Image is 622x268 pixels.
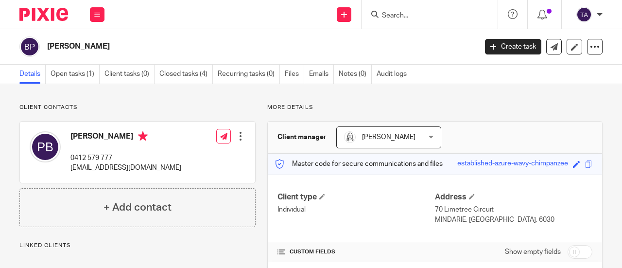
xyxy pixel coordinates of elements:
[47,41,386,52] h2: [PERSON_NAME]
[70,131,181,143] h4: [PERSON_NAME]
[277,205,435,214] p: Individual
[218,65,280,84] a: Recurring tasks (0)
[285,65,304,84] a: Files
[339,65,372,84] a: Notes (0)
[505,247,561,257] label: Show empty fields
[485,39,541,54] a: Create task
[344,131,356,143] img: Eleanor%20Shakeshaft.jpg
[104,200,172,215] h4: + Add contact
[576,7,592,22] img: svg%3E
[70,153,181,163] p: 0412 579 777
[30,131,61,162] img: svg%3E
[19,36,40,57] img: svg%3E
[70,163,181,173] p: [EMAIL_ADDRESS][DOMAIN_NAME]
[159,65,213,84] a: Closed tasks (4)
[19,65,46,84] a: Details
[309,65,334,84] a: Emails
[377,65,412,84] a: Audit logs
[277,192,435,202] h4: Client type
[362,134,415,141] span: [PERSON_NAME]
[19,104,256,111] p: Client contacts
[267,104,603,111] p: More details
[435,205,592,214] p: 70 Limetree Circuit
[104,65,155,84] a: Client tasks (0)
[435,192,592,202] h4: Address
[277,132,327,142] h3: Client manager
[277,248,435,256] h4: CUSTOM FIELDS
[138,131,148,141] i: Primary
[457,159,568,170] div: established-azure-wavy-chimpanzee
[51,65,100,84] a: Open tasks (1)
[19,8,68,21] img: Pixie
[19,242,256,250] p: Linked clients
[435,215,592,225] p: MINDARIE, [GEOGRAPHIC_DATA], 6030
[381,12,468,20] input: Search
[275,159,443,169] p: Master code for secure communications and files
